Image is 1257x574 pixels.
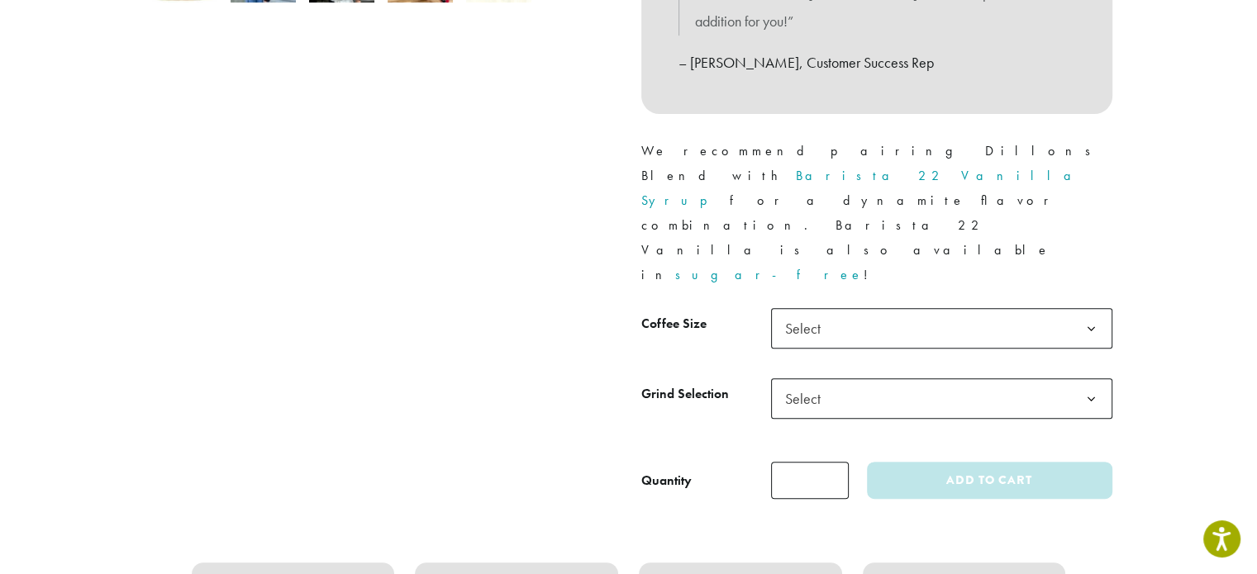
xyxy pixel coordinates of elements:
[867,462,1112,499] button: Add to cart
[641,471,692,491] div: Quantity
[641,312,771,336] label: Coffee Size
[771,378,1112,419] span: Select
[778,382,837,415] span: Select
[675,266,864,283] a: sugar-free
[771,462,849,499] input: Product quantity
[678,49,1075,77] p: – [PERSON_NAME], Customer Success Rep
[641,167,1084,209] a: Barista 22 Vanilla Syrup
[641,382,771,406] label: Grind Selection
[771,308,1112,349] span: Select
[778,312,837,344] span: Select
[641,139,1112,287] p: We recommend pairing Dillons Blend with for a dynamite flavor combination. Barista 22 Vanilla is ...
